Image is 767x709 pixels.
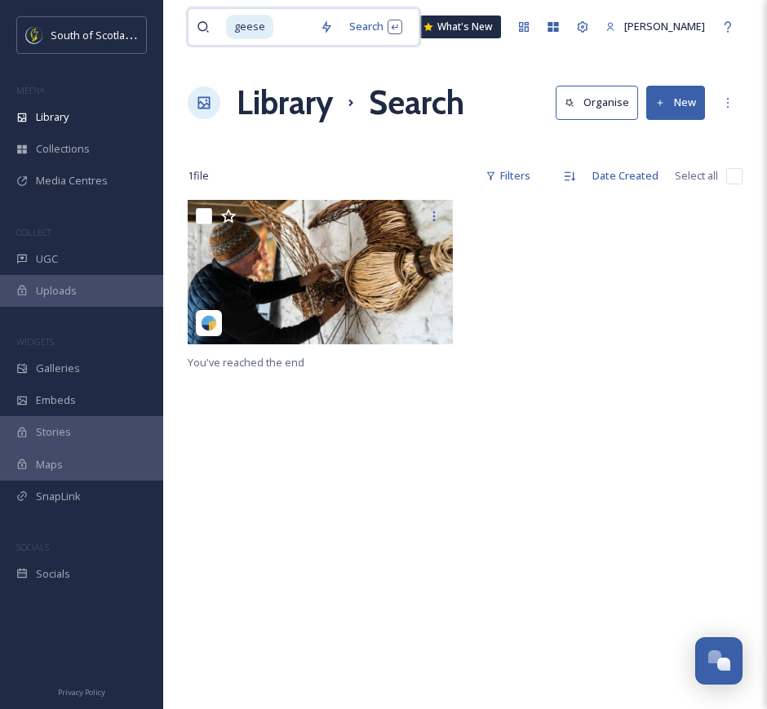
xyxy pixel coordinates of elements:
[556,86,646,119] a: Organise
[58,681,105,701] a: Privacy Policy
[36,457,63,472] span: Maps
[226,15,273,38] span: geese
[58,687,105,698] span: Privacy Policy
[16,84,45,96] span: MEDIA
[36,141,90,157] span: Collections
[556,86,638,119] button: Organise
[26,27,42,43] img: images.jpeg
[188,168,209,184] span: 1 file
[237,78,333,127] a: Library
[36,424,71,440] span: Stories
[36,251,58,267] span: UGC
[36,109,69,125] span: Library
[16,226,51,238] span: COLLECT
[36,392,76,408] span: Embeds
[419,16,501,38] a: What's New
[675,168,718,184] span: Select all
[341,11,410,42] div: Search
[646,86,705,119] button: New
[188,200,453,344] img: discoversouthscotland_09302024_18013898899842774.jpg
[16,541,49,553] span: SOCIALS
[36,489,81,504] span: SnapLink
[188,355,304,370] span: You've reached the end
[201,315,217,331] img: snapsea-logo.png
[36,361,80,376] span: Galleries
[36,566,70,582] span: Socials
[477,160,539,192] div: Filters
[36,173,108,188] span: Media Centres
[51,27,237,42] span: South of Scotland Destination Alliance
[36,283,77,299] span: Uploads
[695,637,743,685] button: Open Chat
[584,160,667,192] div: Date Created
[16,335,54,348] span: WIDGETS
[369,78,464,127] h1: Search
[597,11,713,42] a: [PERSON_NAME]
[624,19,705,33] span: [PERSON_NAME]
